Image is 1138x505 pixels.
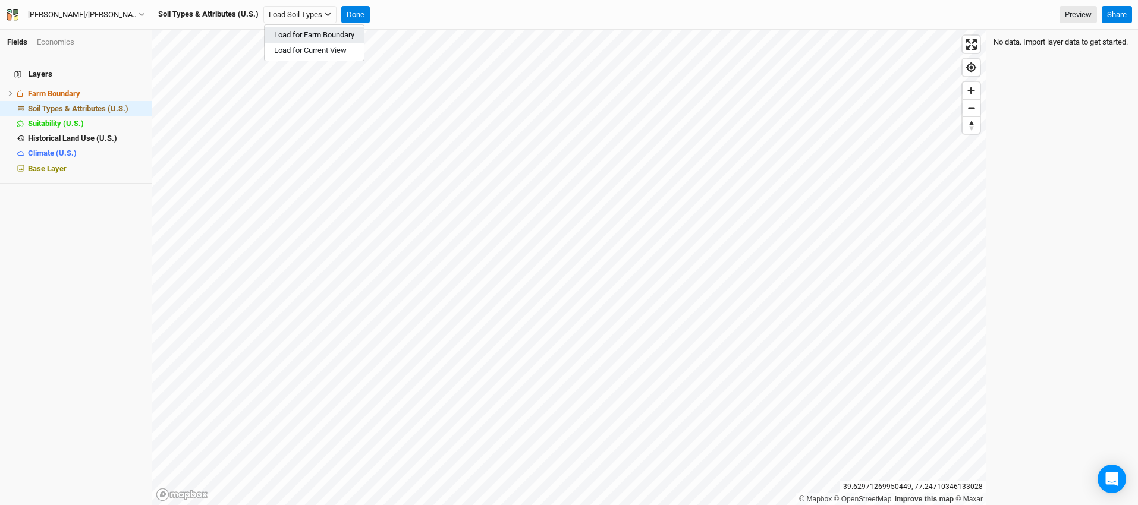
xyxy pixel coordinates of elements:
a: Fields [7,37,27,46]
div: Jon/Reifsnider Farm [28,9,139,21]
button: [PERSON_NAME]/[PERSON_NAME] Farm [6,8,146,21]
div: No data. Import layer data to get started. [986,30,1138,55]
span: Base Layer [28,164,67,173]
button: Reset bearing to north [963,116,980,134]
a: Mapbox [799,495,832,503]
div: Climate (U.S.) [28,149,144,158]
div: Historical Land Use (U.S.) [28,134,144,143]
span: Suitability (U.S.) [28,119,84,128]
a: Preview [1060,6,1097,24]
div: Economics [37,37,74,48]
div: Soil Types & Attributes (U.S.) [158,9,259,20]
canvas: Map [152,30,986,505]
h4: Layers [7,62,144,86]
span: Climate (U.S.) [28,149,77,157]
a: OpenStreetMap [834,495,892,503]
div: [PERSON_NAME]/[PERSON_NAME] Farm [28,9,139,21]
button: Zoom in [963,82,980,99]
div: 39.62971269950449 , -77.24710346133028 [840,481,986,493]
span: Historical Land Use (U.S.) [28,134,117,143]
button: Share [1102,6,1132,24]
div: Suitability (U.S.) [28,119,144,128]
span: Zoom out [963,100,980,116]
button: Enter fullscreen [963,36,980,53]
button: Done [341,6,370,24]
button: Load for Current View [265,43,364,58]
span: Soil Types & Attributes (U.S.) [28,104,128,113]
button: Zoom out [963,99,980,116]
span: Farm Boundary [28,89,80,98]
div: Soil Types & Attributes (U.S.) [28,104,144,113]
div: Base Layer [28,164,144,173]
div: Open Intercom Messenger [1098,465,1126,493]
button: Find my location [963,59,980,76]
button: Load Soil Types [263,6,337,24]
a: Improve this map [895,495,954,503]
a: Mapbox logo [156,488,208,501]
div: Farm Boundary [28,89,144,99]
a: Maxar [955,495,983,503]
button: Load for Farm Boundary [265,27,364,43]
